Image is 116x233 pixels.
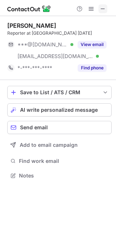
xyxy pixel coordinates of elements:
[18,53,93,60] span: [EMAIL_ADDRESS][DOMAIN_NAME]
[7,138,112,152] button: Add to email campaign
[19,158,109,164] span: Find work email
[7,22,56,29] div: [PERSON_NAME]
[7,156,112,166] button: Find work email
[7,4,51,13] img: ContactOut v5.3.10
[20,89,99,95] div: Save to List / ATS / CRM
[78,64,107,72] button: Reveal Button
[20,107,98,113] span: AI write personalized message
[7,171,112,181] button: Notes
[78,41,107,48] button: Reveal Button
[20,125,48,130] span: Send email
[7,30,112,37] div: Reporter at [GEOGRAPHIC_DATA] [DATE]
[20,142,78,148] span: Add to email campaign
[19,172,109,179] span: Notes
[7,103,112,116] button: AI write personalized message
[7,86,112,99] button: save-profile-one-click
[18,41,68,48] span: ***@[DOMAIN_NAME]
[7,121,112,134] button: Send email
